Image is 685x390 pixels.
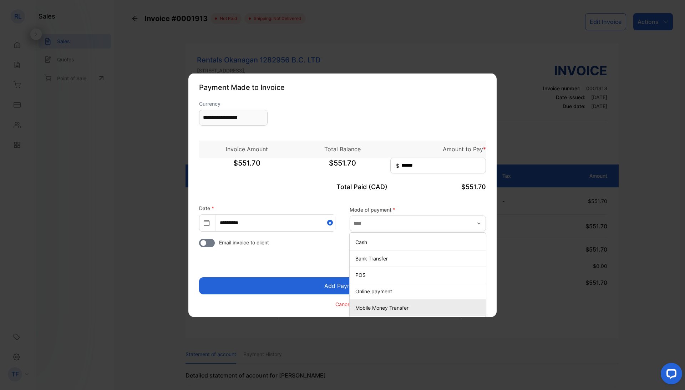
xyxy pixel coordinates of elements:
p: Payment Made to Invoice [199,82,486,92]
span: $ [396,162,399,169]
p: Total Balance [295,145,390,153]
iframe: LiveChat chat widget [655,360,685,390]
button: Add Payment [199,277,486,294]
label: Currency [199,100,268,107]
p: Cancel [335,300,351,308]
span: $551.70 [295,157,390,175]
p: Amount to Pay [390,145,486,153]
label: Date [199,205,214,211]
button: Close [327,214,335,231]
p: Total Paid (CAD) [295,182,390,191]
span: $551.70 [461,183,486,190]
p: Bank Transfer [355,255,483,262]
p: Online payment [355,288,483,295]
p: Cash [355,238,483,246]
p: POS [355,271,483,279]
label: Mode of payment [350,206,486,213]
p: Mobile Money Transfer [355,304,483,312]
span: $551.70 [199,157,295,175]
p: Invoice Amount [199,145,295,153]
span: Email invoice to client [219,238,269,246]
